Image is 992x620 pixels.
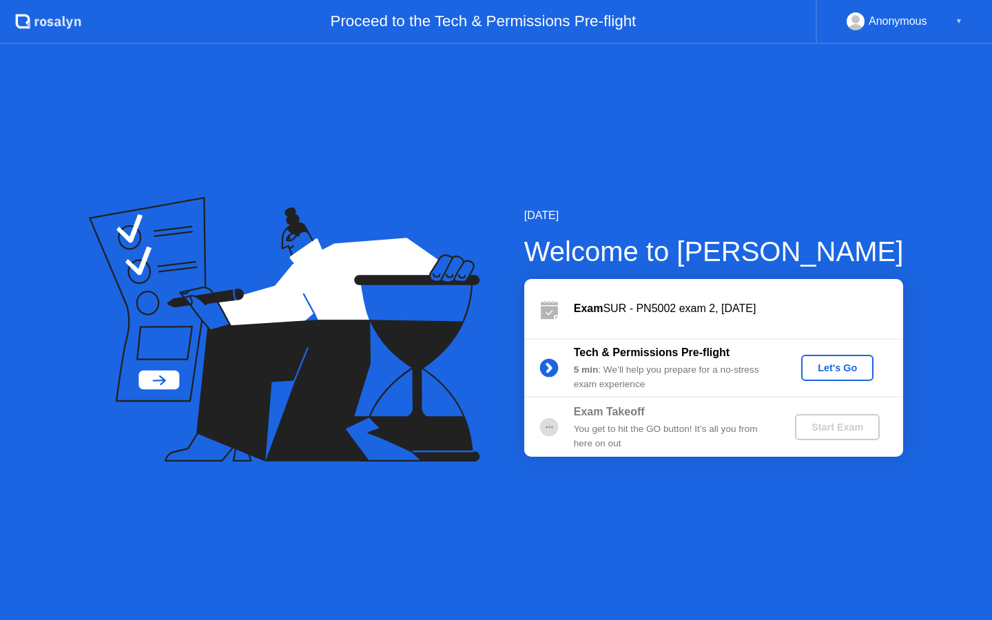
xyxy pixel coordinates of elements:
div: : We’ll help you prepare for a no-stress exam experience [574,363,772,391]
button: Let's Go [801,355,874,381]
div: SUR - PN5002 exam 2, [DATE] [574,300,903,317]
button: Start Exam [795,414,880,440]
div: Anonymous [869,12,927,30]
div: Welcome to [PERSON_NAME] [524,231,904,272]
div: You get to hit the GO button! It’s all you from here on out [574,422,772,451]
b: Exam Takeoff [574,406,645,417]
b: 5 min [574,364,599,375]
div: Start Exam [800,422,874,433]
div: Let's Go [807,362,868,373]
b: Tech & Permissions Pre-flight [574,347,730,358]
div: ▼ [955,12,962,30]
b: Exam [574,302,603,314]
div: [DATE] [524,207,904,224]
